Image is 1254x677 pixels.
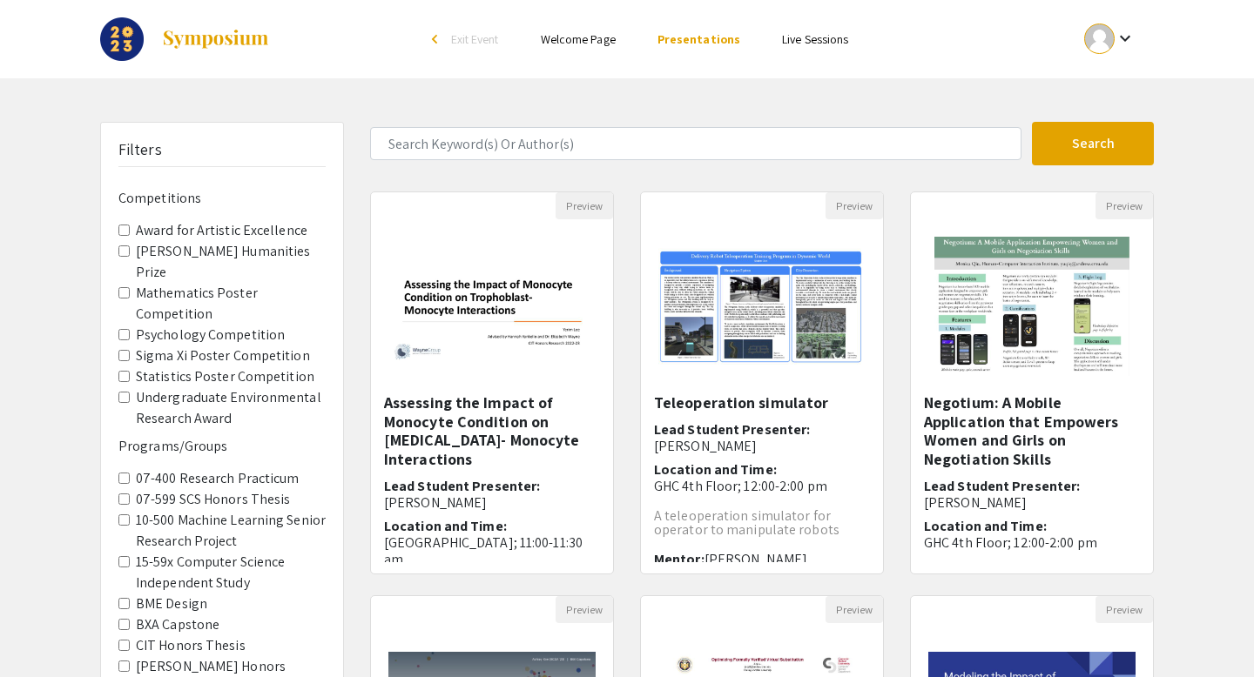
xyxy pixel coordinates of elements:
img: Meeting of the Minds 2023 [100,17,144,61]
img: <p>Teleoperation simulator</p> [641,231,883,382]
span: [PERSON_NAME] [654,437,757,455]
img: <p>Negotium: A Mobile Application that Empowers Women and Girls on Negotiation Skills</p> [917,219,1148,393]
a: Live Sessions [782,31,848,47]
a: Welcome Page [541,31,616,47]
a: Presentations [657,31,740,47]
button: Preview [826,596,883,623]
button: Preview [1096,192,1153,219]
button: Preview [1096,596,1153,623]
div: Open Presentation <p>Negotium: A Mobile Application that Empowers Women and Girls on Negotiation ... [910,191,1154,574]
span: Location and Time: [654,460,777,479]
label: 07-400 Research Practicum [136,468,300,489]
span: Exit Event [451,31,499,47]
h6: Lead Student Presenter: [654,421,870,454]
span: Location and Time: [384,517,507,535]
label: Undergraduate Environmental Research Award [136,387,326,429]
label: Mathematics Poster Competition [136,283,326,325]
h5: Assessing the Impact of Monocyte Condition on [MEDICAL_DATA]- Monocyte Interactions [384,393,600,468]
span: [PERSON_NAME] [384,493,487,512]
label: [PERSON_NAME] Humanities Prize [136,241,326,283]
label: [PERSON_NAME] Honors [136,656,286,677]
label: 15-59x Computer Science Independent Study [136,552,326,593]
label: CIT Honors Thesis [136,635,246,656]
button: Expand account dropdown [1066,19,1154,58]
h6: Lead Student Presenter: [924,478,1140,511]
label: BXA Capstone [136,614,219,635]
h6: Programs/Groups [118,438,326,454]
button: Search [1032,122,1154,165]
h5: Filters [118,140,162,159]
h6: Lead Student Presenter: [384,478,600,511]
h6: Competitions [118,190,326,206]
mat-icon: Expand account dropdown [1115,28,1136,49]
iframe: Chat [13,599,74,664]
label: Sigma Xi Poster Competition [136,345,310,366]
img: <p><span style="background-color: transparent; color: rgb(0, 0, 0);">Assessing the Impact of Mono... [371,231,613,382]
h5: Teleoperation simulator [654,393,870,412]
div: Open Presentation <p><span style="background-color: transparent; color: rgb(0, 0, 0);">Assessing ... [370,191,614,574]
button: Preview [556,192,613,219]
label: Award for Artistic Excellence [136,220,307,241]
div: arrow_back_ios [432,34,442,44]
span: [PERSON_NAME] [705,550,807,568]
h5: Negotium: A Mobile Application that Empowers Women and Girls on Negotiation Skills [924,393,1140,468]
label: 07-599 SCS Honors Thesis [136,489,290,510]
button: Preview [826,192,883,219]
span: [PERSON_NAME] [924,493,1027,512]
button: Preview [556,596,613,623]
p: [GEOGRAPHIC_DATA]; 11:00-11:30 am [384,534,600,567]
p: GHC 4th Floor; 12:00-2:00 pm [654,478,870,494]
span: Mentor: [654,550,705,568]
label: 10-500 Machine Learning Senior Research Project [136,510,326,552]
div: Open Presentation <p>Teleoperation simulator</p> [640,191,884,574]
p: A teleoperation simulator for operator to manipulate robots [654,509,870,537]
input: Search Keyword(s) Or Author(s) [370,127,1021,160]
img: Symposium by ForagerOne [161,29,270,50]
p: GHC 4th Floor; 12:00-2:00 pm [924,534,1140,551]
a: Meeting of the Minds 2023 [100,17,270,61]
label: BME Design [136,593,207,614]
label: Psychology Competition [136,325,285,345]
span: Location and Time: [924,517,1047,535]
label: Statistics Poster Competition [136,366,314,387]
